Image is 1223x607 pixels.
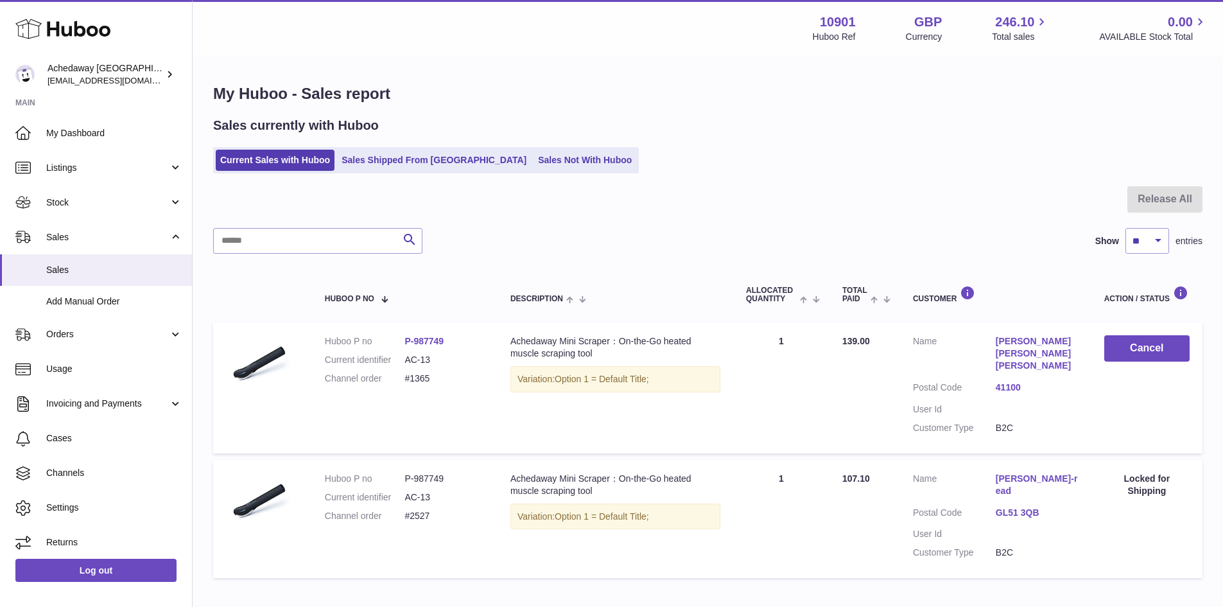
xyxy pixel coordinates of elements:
span: AVAILABLE Stock Total [1099,31,1208,43]
span: My Dashboard [46,127,182,139]
div: Currency [906,31,942,43]
span: Usage [46,363,182,375]
img: musclescraper_750x_c42b3404-e4d5-48e3-b3b1-8be745232369.png [226,335,290,400]
a: Current Sales with Huboo [216,150,334,171]
span: Settings [46,502,182,514]
div: Customer [913,286,1079,303]
span: Channels [46,467,182,479]
dt: Current identifier [325,491,405,504]
img: admin@newpb.co.uk [15,65,35,84]
span: Listings [46,162,169,174]
a: Log out [15,559,177,582]
strong: GBP [914,13,942,31]
div: Achedaway [GEOGRAPHIC_DATA] [48,62,163,87]
a: 0.00 AVAILABLE Stock Total [1099,13,1208,43]
span: Sales [46,231,169,243]
div: Locked for Shipping [1104,473,1190,497]
span: 0.00 [1168,13,1193,31]
div: Variation: [510,504,720,530]
a: 246.10 Total sales [992,13,1049,43]
a: GL51 3QB [996,507,1079,519]
dt: Name [913,473,996,500]
dt: User Id [913,403,996,416]
span: Description [510,295,563,303]
dt: User Id [913,528,996,540]
span: entries [1175,235,1202,247]
dt: Channel order [325,510,405,522]
span: [EMAIL_ADDRESS][DOMAIN_NAME] [48,75,189,85]
td: 1 [733,460,829,578]
span: Returns [46,536,182,549]
span: Invoicing and Payments [46,398,169,410]
button: Cancel [1104,335,1190,362]
span: Total paid [842,286,867,303]
dd: B2C [996,547,1079,559]
strong: 10901 [820,13,856,31]
dt: Postal Code [913,382,996,397]
dd: P-987749 [404,473,485,485]
img: musclescraper_750x_c42b3404-e4d5-48e3-b3b1-8be745232369.png [226,473,290,537]
span: Cases [46,432,182,444]
span: Total sales [992,31,1049,43]
a: 41100 [996,382,1079,394]
h1: My Huboo - Sales report [213,84,1202,104]
dt: Name [913,335,996,375]
span: 107.10 [842,473,870,484]
a: [PERSON_NAME] [PERSON_NAME] [PERSON_NAME] [996,335,1079,372]
span: Sales [46,264,182,276]
span: Stock [46,197,169,209]
span: ALLOCATED Quantity [746,286,797,303]
dd: AC-13 [404,354,485,366]
span: Huboo P no [325,295,374,303]
div: Achedaway Mini Scraper：On-the-Go heated muscle scraping tool [510,335,720,360]
span: Option 1 = Default Title; [555,511,649,522]
dt: Customer Type [913,422,996,434]
span: Option 1 = Default Title; [555,374,649,384]
dt: Customer Type [913,547,996,559]
dd: #1365 [404,373,485,385]
div: Action / Status [1104,286,1190,303]
div: Achedaway Mini Scraper：On-the-Go heated muscle scraping tool [510,473,720,497]
a: P-987749 [404,336,444,346]
dt: Huboo P no [325,335,405,347]
a: [PERSON_NAME]-read [996,473,1079,497]
dd: B2C [996,422,1079,434]
a: Sales Shipped From [GEOGRAPHIC_DATA] [337,150,531,171]
dt: Huboo P no [325,473,405,485]
label: Show [1095,235,1119,247]
span: Add Manual Order [46,295,182,308]
dt: Channel order [325,373,405,385]
div: Variation: [510,366,720,392]
h2: Sales currently with Huboo [213,117,379,134]
dt: Postal Code [913,507,996,522]
div: Huboo Ref [813,31,856,43]
dd: #2527 [404,510,485,522]
span: 139.00 [842,336,870,346]
span: 246.10 [995,13,1034,31]
dd: AC-13 [404,491,485,504]
td: 1 [733,322,829,453]
dt: Current identifier [325,354,405,366]
span: Orders [46,328,169,340]
a: Sales Not With Huboo [533,150,636,171]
